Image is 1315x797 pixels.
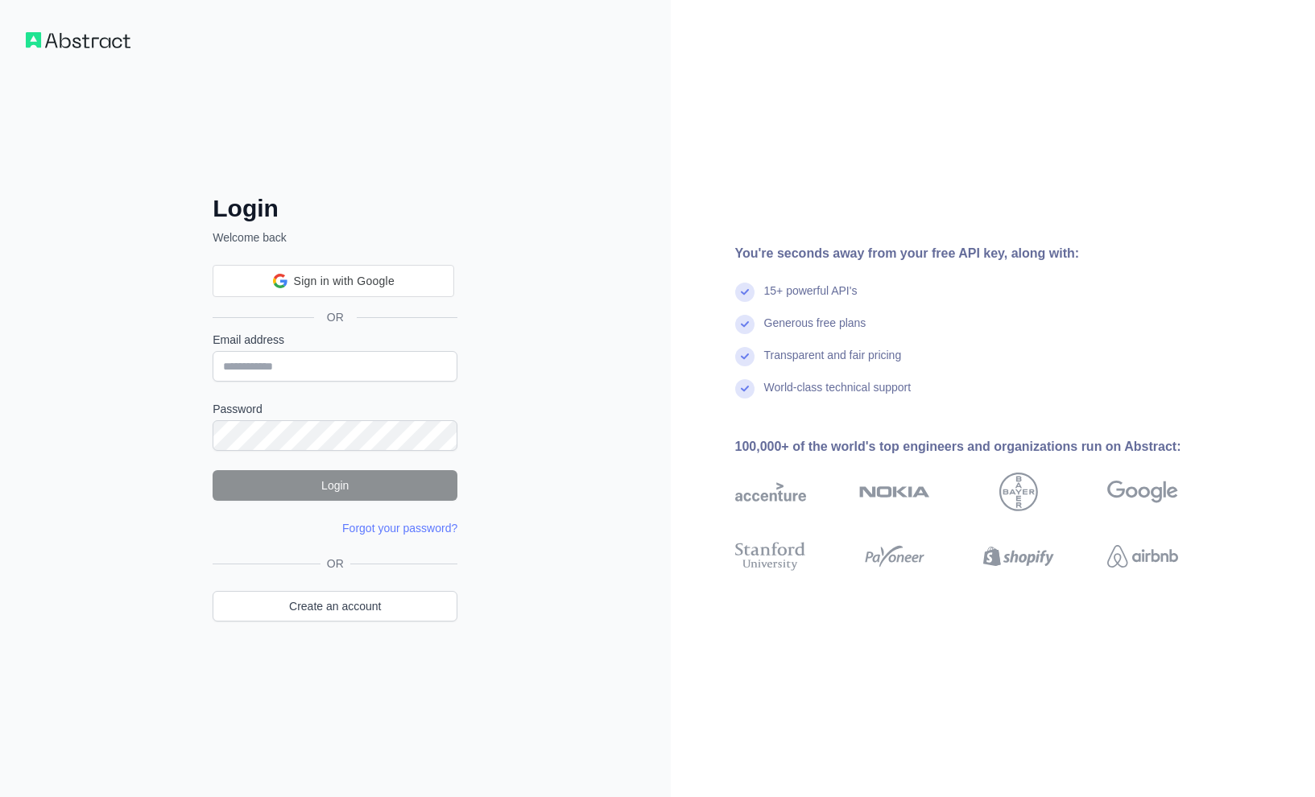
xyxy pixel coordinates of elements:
div: World-class technical support [764,379,912,411]
a: Create an account [213,591,457,621]
div: Generous free plans [764,315,866,347]
img: airbnb [1107,539,1178,574]
img: check mark [735,315,755,334]
img: shopify [983,539,1054,574]
img: accenture [735,473,806,511]
div: 100,000+ of the world's top engineers and organizations run on Abstract: [735,437,1230,456]
label: Email address [213,332,457,348]
button: Login [213,470,457,501]
img: stanford university [735,539,806,574]
span: OR [320,555,350,572]
img: nokia [859,473,930,511]
a: Forgot your password? [342,522,457,535]
span: OR [314,309,357,325]
div: You're seconds away from your free API key, along with: [735,244,1230,263]
h2: Login [213,194,457,223]
div: Sign in with Google [213,265,454,297]
img: google [1107,473,1178,511]
div: Transparent and fair pricing [764,347,902,379]
img: check mark [735,283,755,302]
img: check mark [735,379,755,398]
img: check mark [735,347,755,366]
label: Password [213,401,457,417]
img: bayer [999,473,1038,511]
img: Workflow [26,32,130,48]
p: Welcome back [213,229,457,246]
div: 15+ powerful API's [764,283,858,315]
img: payoneer [859,539,930,574]
span: Sign in with Google [294,273,395,290]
